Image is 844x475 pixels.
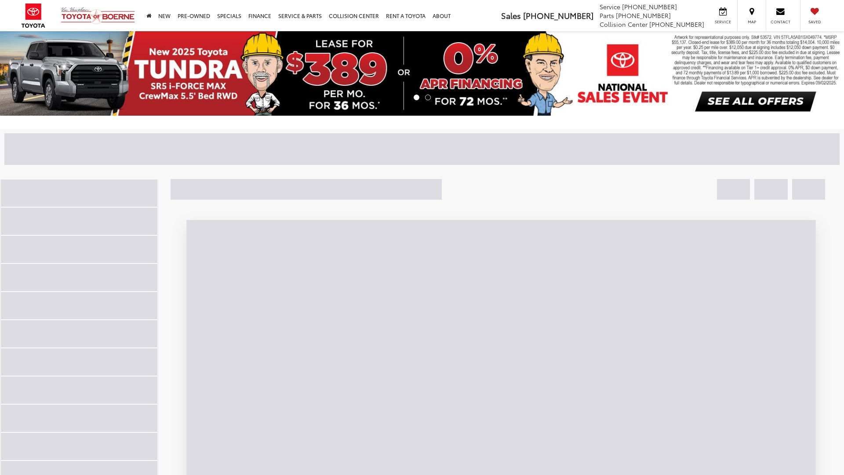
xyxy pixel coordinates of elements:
[600,2,620,11] span: Service
[523,10,593,21] span: [PHONE_NUMBER]
[622,2,677,11] span: [PHONE_NUMBER]
[742,19,761,25] span: Map
[600,11,614,20] span: Parts
[501,10,521,21] span: Sales
[61,7,135,25] img: Vic Vaughan Toyota of Boerne
[713,19,733,25] span: Service
[805,19,824,25] span: Saved
[616,11,671,20] span: [PHONE_NUMBER]
[600,20,648,29] span: Collision Center
[649,20,704,29] span: [PHONE_NUMBER]
[771,19,790,25] span: Contact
